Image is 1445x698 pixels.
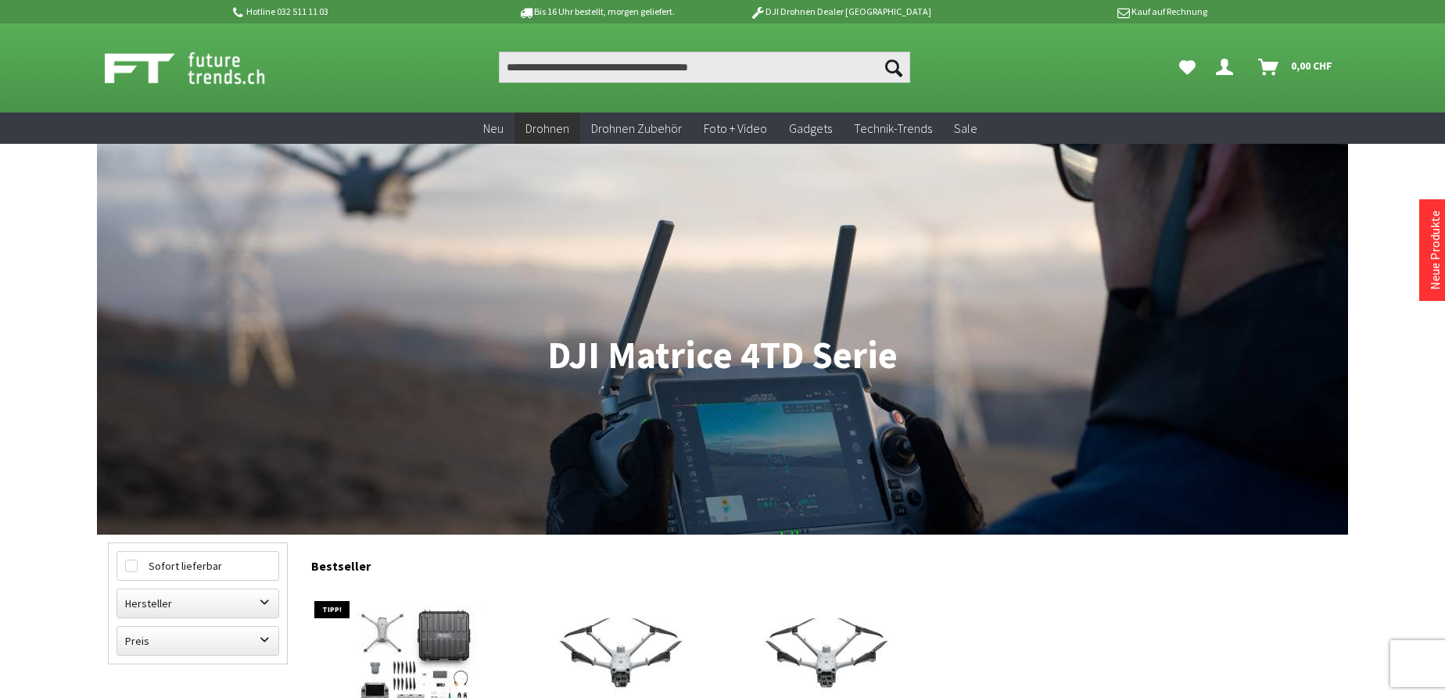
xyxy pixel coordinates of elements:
[1291,53,1332,78] span: 0,00 CHF
[954,120,977,136] span: Sale
[778,113,843,145] a: Gadgets
[483,120,504,136] span: Neu
[963,2,1207,21] p: Kauf auf Rechnung
[1171,52,1203,83] a: Meine Favoriten
[1210,52,1246,83] a: Dein Konto
[877,52,910,83] button: Suchen
[704,120,767,136] span: Foto + Video
[843,113,943,145] a: Technik-Trends
[515,113,580,145] a: Drohnen
[472,113,515,145] a: Neu
[1252,52,1340,83] a: Warenkorb
[117,589,278,617] label: Hersteller
[230,2,474,21] p: Hotline 032 511 11 03
[591,120,682,136] span: Drohnen Zubehör
[693,113,778,145] a: Foto + Video
[854,120,932,136] span: Technik-Trends
[474,2,718,21] p: Bis 16 Uhr bestellt, morgen geliefert.
[789,120,832,136] span: Gadgets
[117,552,278,580] label: Sofort lieferbar
[525,120,569,136] span: Drohnen
[943,113,988,145] a: Sale
[311,542,1337,582] div: Bestseller
[105,48,299,88] img: Shop Futuretrends - zur Startseite wechseln
[1427,210,1443,290] a: Neue Produkte
[117,627,278,655] label: Preis
[499,52,910,83] input: Produkt, Marke, Kategorie, EAN, Artikelnummer…
[580,113,693,145] a: Drohnen Zubehör
[108,336,1337,375] h1: DJI Matrice 4TD Serie
[719,2,963,21] p: DJI Drohnen Dealer [GEOGRAPHIC_DATA]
